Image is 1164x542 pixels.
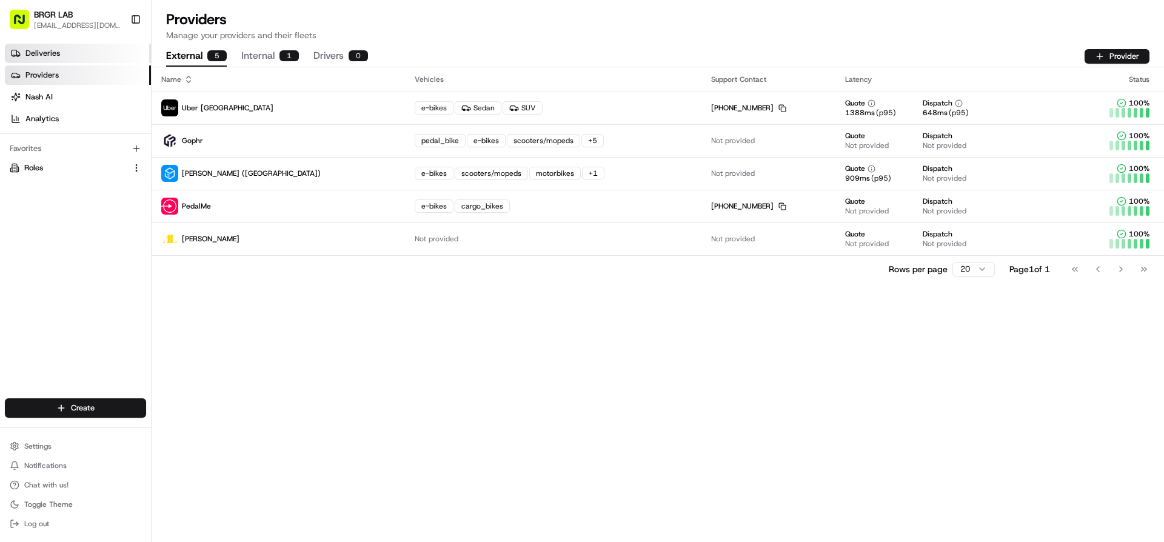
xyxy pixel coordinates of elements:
[415,134,466,147] div: pedal_bike
[455,101,501,115] div: Sedan
[24,519,49,529] span: Log out
[1129,164,1149,173] span: 100 %
[923,229,952,239] span: Dispatch
[313,46,368,67] button: Drivers
[845,206,889,216] span: Not provided
[241,46,299,67] button: Internal
[503,101,543,115] div: SUV
[711,103,786,113] div: [PHONE_NUMBER]
[455,167,528,180] div: scooters/mopeds
[949,108,969,118] span: (p95)
[5,87,151,107] a: Nash AI
[845,229,865,239] span: Quote
[5,44,151,63] a: Deliveries
[121,206,147,215] span: Pylon
[24,441,52,451] span: Settings
[166,10,1149,29] h1: Providers
[206,119,221,134] button: Start new chat
[582,167,604,180] div: + 1
[25,113,59,124] span: Analytics
[5,496,146,513] button: Toggle Theme
[889,263,948,275] p: Rows per page
[415,234,458,244] span: Not provided
[467,134,506,147] div: e-bikes
[455,199,510,213] div: cargo_bikes
[5,515,146,532] button: Log out
[415,167,453,180] div: e-bikes
[1009,263,1050,275] div: Page 1 of 1
[24,480,69,490] span: Chat with us!
[923,164,952,173] span: Dispatch
[923,108,948,118] span: 648 ms
[25,48,60,59] span: Deliveries
[845,75,1060,84] div: Latency
[24,500,73,509] span: Toggle Theme
[161,230,178,247] img: addison_lee.jpg
[871,173,891,183] span: (p95)
[182,103,273,113] span: Uber [GEOGRAPHIC_DATA]
[581,134,604,147] div: + 5
[876,108,896,118] span: (p95)
[161,75,395,84] div: Name
[182,201,211,211] span: PedalMe
[85,205,147,215] a: Powered byPylon
[5,65,151,85] a: Providers
[12,49,221,68] p: Welcome 👋
[923,131,952,141] span: Dispatch
[41,128,153,138] div: We're available if you need us!
[1129,98,1149,108] span: 100 %
[845,141,889,150] span: Not provided
[71,403,95,413] span: Create
[711,201,786,211] div: [PHONE_NUMBER]
[923,173,966,183] span: Not provided
[207,50,227,61] div: 5
[529,167,581,180] div: motorbikes
[10,162,127,173] a: Roles
[415,101,453,115] div: e-bikes
[161,165,178,182] img: stuart_logo.png
[166,29,1149,41] p: Manage your providers and their fleets
[41,116,199,128] div: Start new chat
[845,98,875,108] button: Quote
[24,162,43,173] span: Roles
[161,198,178,215] img: pedal_me.png
[5,438,146,455] button: Settings
[711,75,826,84] div: Support Contact
[349,50,368,61] div: 0
[845,164,875,173] button: Quote
[161,132,178,149] img: gophr-logo.jpg
[507,134,580,147] div: scooters/mopeds
[923,98,963,108] button: Dispatch
[845,108,875,118] span: 1388 ms
[34,21,121,30] button: [EMAIL_ADDRESS][DOMAIN_NAME]
[923,239,966,249] span: Not provided
[182,169,321,178] span: [PERSON_NAME] ([GEOGRAPHIC_DATA])
[5,139,146,158] div: Favorites
[7,171,98,193] a: 📗Knowledge Base
[415,75,692,84] div: Vehicles
[845,131,865,141] span: Quote
[12,12,36,36] img: Nash
[845,239,889,249] span: Not provided
[12,177,22,187] div: 📗
[25,92,53,102] span: Nash AI
[24,461,67,470] span: Notifications
[25,70,59,81] span: Providers
[1129,229,1149,239] span: 100 %
[161,99,178,116] img: uber-new-logo.jpeg
[1129,196,1149,206] span: 100 %
[32,78,200,91] input: Clear
[5,158,146,178] button: Roles
[845,196,865,206] span: Quote
[923,141,966,150] span: Not provided
[5,477,146,493] button: Chat with us!
[5,398,146,418] button: Create
[1079,75,1154,84] div: Status
[115,176,195,188] span: API Documentation
[102,177,112,187] div: 💻
[415,199,453,213] div: e-bikes
[34,8,73,21] button: BRGR LAB
[711,234,755,244] span: Not provided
